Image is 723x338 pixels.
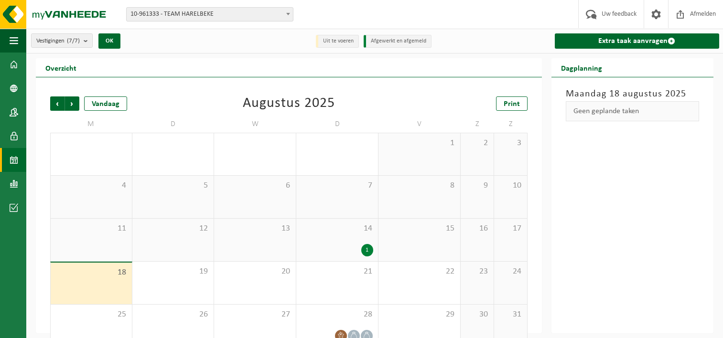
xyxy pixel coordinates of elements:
[383,223,455,234] span: 15
[301,180,373,191] span: 7
[50,116,132,133] td: M
[383,180,455,191] span: 8
[219,309,291,320] span: 27
[364,35,432,48] li: Afgewerkt en afgemeld
[55,223,127,234] span: 11
[243,96,335,111] div: Augustus 2025
[55,309,127,320] span: 25
[499,309,522,320] span: 31
[494,116,528,133] td: Z
[316,35,359,48] li: Uit te voeren
[55,267,127,278] span: 18
[219,266,291,277] span: 20
[496,96,528,111] a: Print
[465,309,489,320] span: 30
[296,116,378,133] td: D
[55,180,127,191] span: 4
[126,7,293,21] span: 10-961333 - TEAM HARELBEKE
[67,38,80,44] count: (7/7)
[219,180,291,191] span: 6
[551,58,612,77] h2: Dagplanning
[301,223,373,234] span: 14
[383,138,455,148] span: 1
[36,34,80,48] span: Vestigingen
[499,223,522,234] span: 17
[499,180,522,191] span: 10
[132,116,215,133] td: D
[137,309,209,320] span: 26
[555,33,720,49] a: Extra taak aanvragen
[465,266,489,277] span: 23
[219,223,291,234] span: 13
[566,87,700,101] h3: Maandag 18 augustus 2025
[465,180,489,191] span: 9
[98,33,120,49] button: OK
[127,8,293,21] span: 10-961333 - TEAM HARELBEKE
[214,116,296,133] td: W
[499,266,522,277] span: 24
[36,58,86,77] h2: Overzicht
[137,180,209,191] span: 5
[465,223,489,234] span: 16
[84,96,127,111] div: Vandaag
[378,116,461,133] td: V
[50,96,65,111] span: Vorige
[499,138,522,148] span: 3
[137,266,209,277] span: 19
[383,309,455,320] span: 29
[361,244,373,256] div: 1
[137,223,209,234] span: 12
[301,266,373,277] span: 21
[383,266,455,277] span: 22
[461,116,494,133] td: Z
[504,100,520,108] span: Print
[301,309,373,320] span: 28
[465,138,489,148] span: 2
[31,33,93,48] button: Vestigingen(7/7)
[566,101,700,121] div: Geen geplande taken
[65,96,79,111] span: Volgende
